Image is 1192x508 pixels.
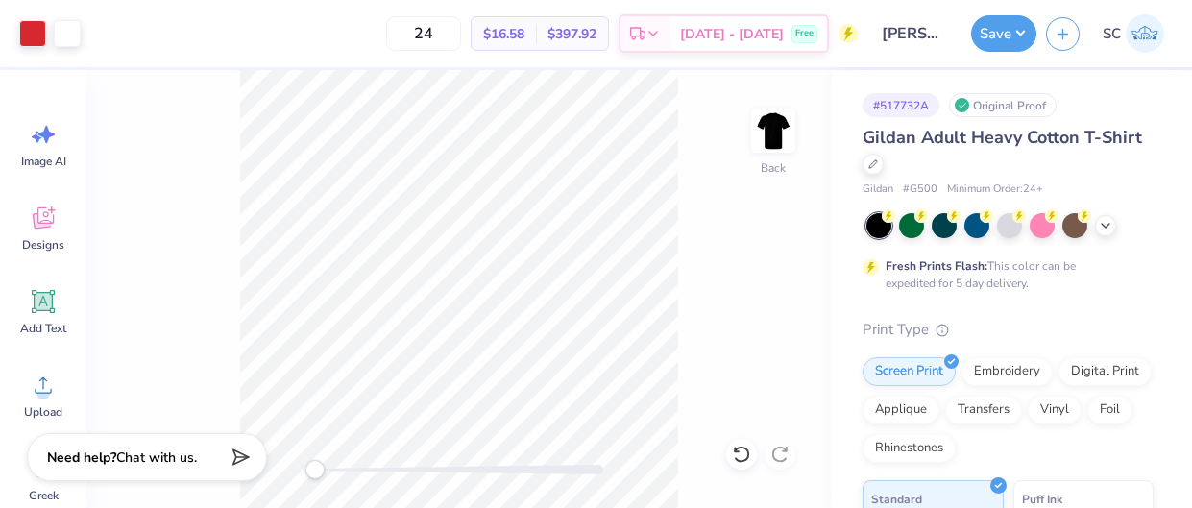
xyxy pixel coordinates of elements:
span: Gildan [863,181,893,198]
span: Upload [24,404,62,420]
div: This color can be expedited for 5 day delivery. [886,257,1122,292]
img: Back [754,111,792,150]
input: Untitled Design [867,14,961,53]
span: Image AI [21,154,66,169]
span: Designs [22,237,64,253]
span: Chat with us. [116,448,197,467]
strong: Fresh Prints Flash: [886,258,987,274]
div: Foil [1087,396,1132,424]
a: SC [1094,14,1173,53]
button: Save [971,15,1036,52]
span: # G500 [903,181,937,198]
div: # 517732A [863,93,939,117]
span: SC [1103,23,1121,45]
div: Accessibility label [305,460,325,479]
span: Add Text [20,321,66,336]
div: Print Type [863,319,1154,341]
div: Back [761,159,786,177]
span: $16.58 [483,24,524,44]
div: Applique [863,396,939,424]
div: Vinyl [1028,396,1082,424]
div: Digital Print [1058,357,1152,386]
span: Greek [29,488,59,503]
div: Rhinestones [863,434,956,463]
div: Original Proof [949,93,1057,117]
img: Sophia Carpenter [1126,14,1164,53]
div: Transfers [945,396,1022,424]
span: [DATE] - [DATE] [680,24,784,44]
div: Embroidery [961,357,1053,386]
span: $397.92 [547,24,596,44]
span: Minimum Order: 24 + [947,181,1043,198]
span: Free [795,27,814,40]
span: Gildan Adult Heavy Cotton T-Shirt [863,126,1142,149]
input: – – [386,16,461,51]
div: Screen Print [863,357,956,386]
strong: Need help? [47,448,116,467]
